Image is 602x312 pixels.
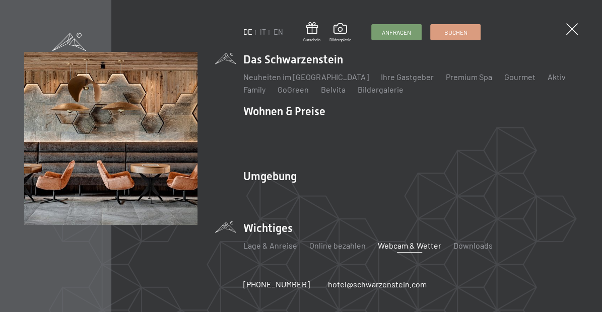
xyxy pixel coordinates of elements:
[243,279,310,290] a: [PHONE_NUMBER]
[243,72,369,82] a: Neuheiten im [GEOGRAPHIC_DATA]
[278,85,309,94] a: GoGreen
[24,52,197,225] img: Wellnesshotels - Bar - Spieltische - Kinderunterhaltung
[243,241,297,250] a: Lage & Anreise
[444,28,467,37] span: Buchen
[329,37,351,43] span: Bildergalerie
[243,85,265,94] a: Family
[431,25,480,40] a: Buchen
[329,23,351,42] a: Bildergalerie
[382,28,411,37] span: Anfragen
[381,72,434,82] a: Ihre Gastgeber
[260,28,266,36] a: IT
[327,279,426,290] a: hotel@schwarzenstein.com
[243,279,310,289] span: [PHONE_NUMBER]
[274,28,283,36] a: EN
[446,72,492,82] a: Premium Spa
[243,28,252,36] a: DE
[303,22,320,43] a: Gutschein
[358,85,404,94] a: Bildergalerie
[303,37,320,43] span: Gutschein
[504,72,536,82] a: Gourmet
[321,85,346,94] a: Belvita
[453,241,493,250] a: Downloads
[378,241,441,250] a: Webcam & Wetter
[372,25,421,40] a: Anfragen
[309,241,366,250] a: Online bezahlen
[548,72,566,82] a: Aktiv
